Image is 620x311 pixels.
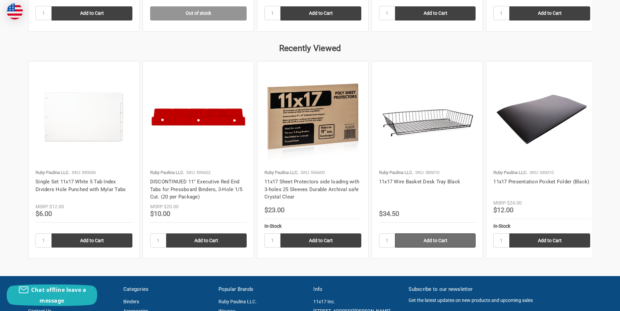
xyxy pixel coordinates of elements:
[395,233,476,248] input: Add to Cart
[493,69,590,166] img: 11x17 Presentation Pocket Folder (Black)
[164,204,179,209] span: $20.00
[186,169,210,176] p: SKU: 595602
[409,297,592,304] p: Get the latest updates on new products and upcoming sales
[31,286,86,304] span: Chat offline leave a message
[264,69,361,166] img: 11x17 Sheet Protectors side loading with 3-holes 25 Sleeves Durable Archival safe Crystal Clear
[509,233,590,248] input: Add to Cart
[7,3,23,19] img: duty and tax information for United States
[52,233,132,248] input: Add to Cart
[219,285,307,293] h5: Popular Brands
[150,179,243,200] a: DISCONTINUED 11'' Executive Red End Tabs for Pressboard Binders, 3-Hole 1/5 Cut. (20 per Package)
[379,179,460,185] a: 11x17 Wire Basket Desk Tray Black
[7,284,97,306] button: Chat offline leave a message
[493,179,589,185] a: 11x17 Presentation Pocket Folder (Black)
[565,293,620,311] iframe: Google Customer Reviews
[493,206,513,214] span: $12.00
[123,285,211,293] h5: Categories
[166,233,247,248] input: Add to Cart
[36,169,69,176] p: Ruby Paulina LLC.
[123,299,139,304] a: Binders
[36,69,132,166] img: Single Set 11x17 White 5 Tab Index Dividers Hole Punched with Mylar Tabs
[150,6,247,20] a: Out of stock
[281,6,361,20] input: Add to Cart
[28,42,592,55] h2: Recently Viewed
[379,210,399,218] span: $34.50
[493,169,527,176] p: Ruby Paulina LLC.
[409,285,592,293] h5: Subscribe to our newsletter
[36,179,126,192] a: Single Set 11x17 White 5 Tab Index Dividers Hole Punched with Mylar Tabs
[150,69,247,166] img: 11'' Executive Red End Tabs for Pressboard Binders, 3-Hole 1/5 Cut. (20 per Package)
[150,169,184,176] p: Ruby Paulina LLC.
[379,69,476,166] img: 11x17 Wire Basket Desk Tray Black
[395,6,476,20] input: Add to Cart
[264,169,298,176] p: Ruby Paulina LLC.
[264,223,361,230] div: In-Stock
[415,169,439,176] p: SKU: 585010
[493,199,506,207] div: MSRP
[72,169,96,176] p: SKU: 590006
[36,203,48,210] div: MSRP
[301,169,325,176] p: SKU: 556600
[150,203,163,210] div: MSRP
[219,299,257,304] a: Ruby Paulina LLC.
[281,233,361,248] input: Add to Cart
[379,169,413,176] p: Ruby Paulina LLC.
[264,179,359,200] a: 11x17 Sheet Protectors side loading with 3-holes 25 Sleeves Durable Archival safe Crystal Clear
[313,285,401,293] h5: Info
[493,223,590,230] div: In-Stock
[36,210,52,218] span: $6.00
[507,200,522,206] span: $24.00
[509,6,590,20] input: Add to Cart
[49,204,64,209] span: $12.00
[150,210,170,218] span: $10.00
[52,6,132,20] input: Add to Cart
[530,169,554,176] p: SKU: 530010
[264,206,285,214] span: $23.00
